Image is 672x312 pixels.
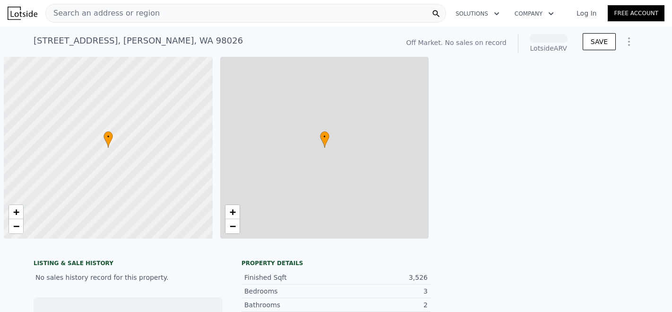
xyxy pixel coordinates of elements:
div: Bathrooms [244,300,336,310]
button: Show Options [620,32,638,51]
button: SAVE [583,33,616,50]
a: Zoom in [9,205,23,219]
button: Solutions [448,5,507,22]
a: Log In [565,9,608,18]
div: 3 [336,286,428,296]
div: • [103,131,113,148]
span: − [13,220,19,232]
a: Zoom out [225,219,240,233]
a: Free Account [608,5,664,21]
div: Off Market. No sales on record [406,38,506,47]
div: Property details [241,259,431,267]
button: Company [507,5,561,22]
div: Lotside ARV [530,44,568,53]
div: 2 [336,300,428,310]
div: LISTING & SALE HISTORY [34,259,223,269]
span: • [103,133,113,141]
div: 3,526 [336,273,428,282]
span: + [13,206,19,218]
div: [STREET_ADDRESS] , [PERSON_NAME] , WA 98026 [34,34,243,47]
span: − [229,220,235,232]
a: Zoom out [9,219,23,233]
span: • [320,133,329,141]
a: Zoom in [225,205,240,219]
span: + [229,206,235,218]
div: • [320,131,329,148]
img: Lotside [8,7,37,20]
div: Finished Sqft [244,273,336,282]
div: Bedrooms [244,286,336,296]
span: Search an address or region [46,8,160,19]
div: No sales history record for this property. [34,269,223,286]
